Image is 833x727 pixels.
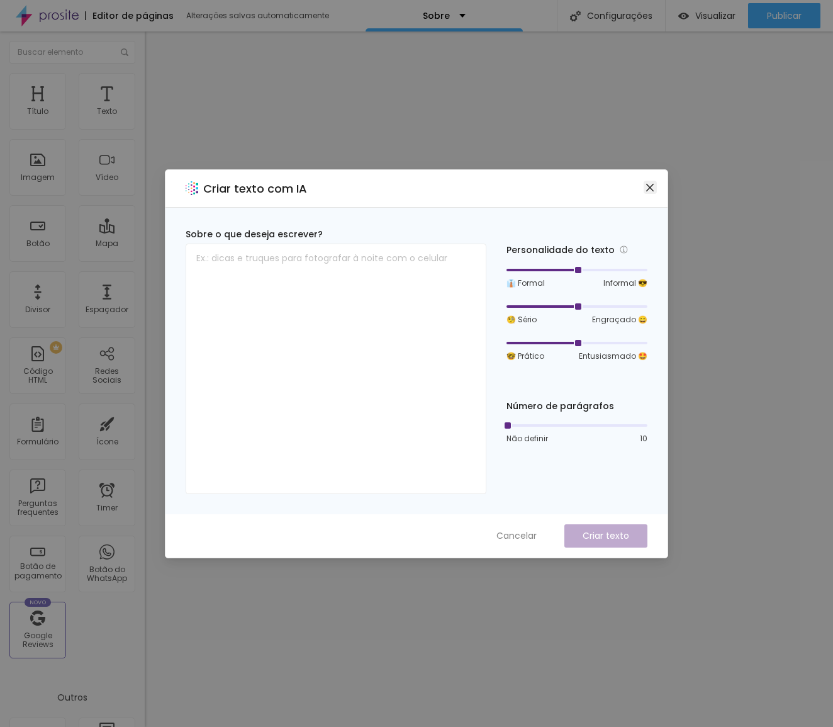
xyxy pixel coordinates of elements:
span: 👔 Formal [506,278,545,289]
span: 🧐 Sério [506,314,537,325]
span: Não definir [506,433,548,444]
span: Engraçado 😄 [592,314,647,325]
div: Sobre o que deseja escrever? [186,228,486,241]
span: Cancelar [496,529,537,543]
span: 🤓 Prático [506,351,544,362]
span: close [645,183,655,193]
span: 10 [640,433,647,444]
h2: Criar texto com IA [203,180,307,197]
button: Cancelar [484,524,549,548]
button: Close [644,181,657,194]
div: Número de parágrafos [506,400,647,413]
div: Personalidade do texto [506,243,647,257]
span: Informal 😎 [603,278,647,289]
button: Criar texto [564,524,647,548]
span: Entusiasmado 🤩 [579,351,647,362]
